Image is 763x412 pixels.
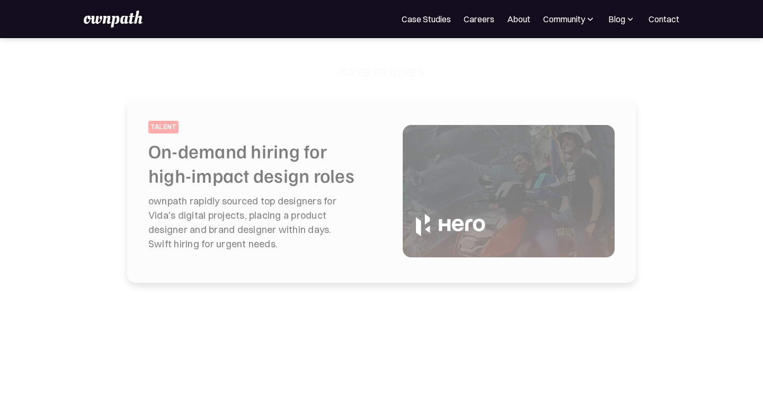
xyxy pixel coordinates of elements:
a: Contact [649,13,679,25]
div: Blog [608,13,625,25]
div: Community [543,13,585,25]
h2: On-demand hiring for high-impact design roles [148,139,377,187]
a: Case Studies [402,13,451,25]
p: ownpath rapidly sourced top designers for Vida's digital projects, placing a product designer and... [148,194,377,251]
div: Community [543,13,596,25]
a: talentOn-demand hiring for high-impact design rolesownpath rapidly sourced top designers for Vida... [148,121,615,262]
div: talent [150,123,176,131]
a: About [507,13,530,25]
div: Case Studies [339,64,424,80]
div: Blog [608,13,636,25]
a: Careers [464,13,494,25]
